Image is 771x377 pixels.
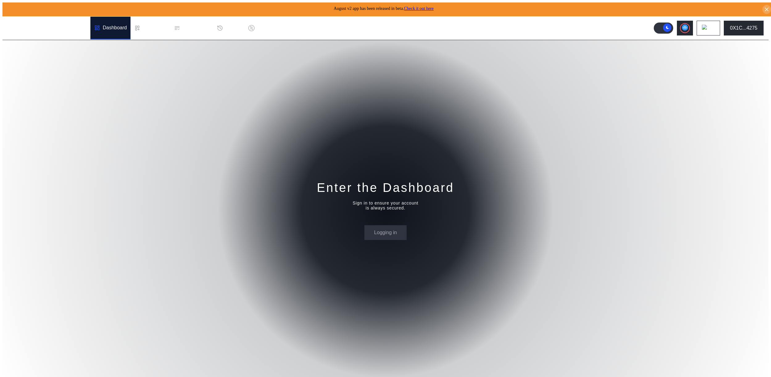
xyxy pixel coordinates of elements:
button: Logging in [364,225,407,240]
div: 0X1C...4275 [730,25,757,31]
button: 0X1C...4275 [724,21,764,35]
a: Check it out here [404,6,433,11]
div: Sign in to ensure your account is always secured. [353,201,418,210]
div: Discount Factors [257,25,294,31]
div: Enter the Dashboard [317,180,454,196]
div: Dashboard [103,25,127,31]
div: History [226,25,241,31]
div: Loan Book [143,25,167,31]
a: Permissions [170,17,213,39]
a: Loan Book [131,17,170,39]
a: Discount Factors [245,17,298,39]
a: History [213,17,245,39]
a: Dashboard [90,17,131,39]
span: August v2 app has been released in beta. [334,6,434,11]
button: chain logo [697,21,720,35]
div: Permissions [183,25,209,31]
img: chain logo [702,25,709,31]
